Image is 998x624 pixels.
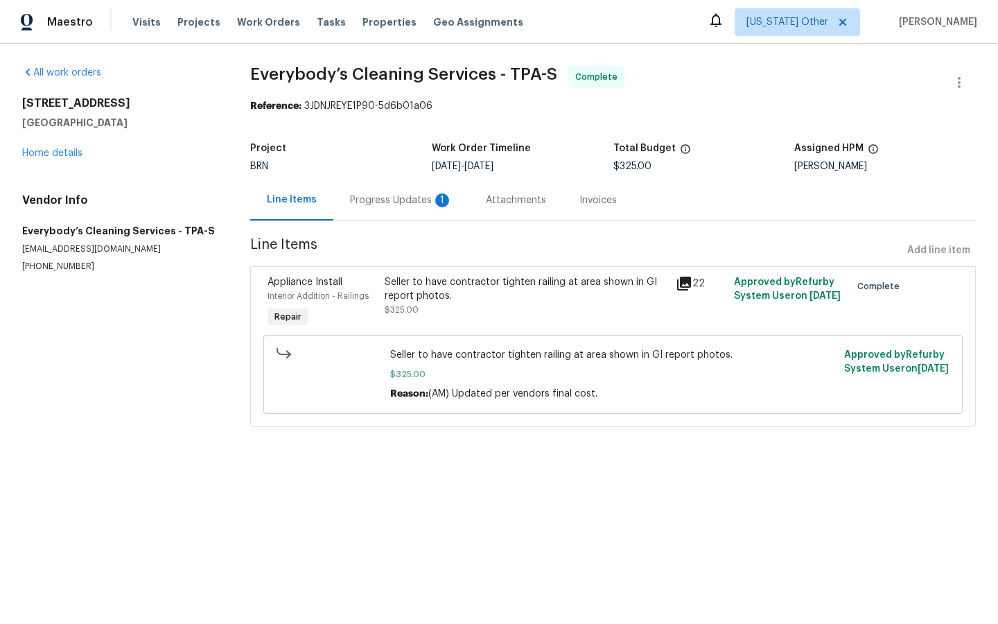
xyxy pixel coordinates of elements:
[613,144,676,153] h5: Total Budget
[250,144,286,153] h5: Project
[794,162,976,171] div: [PERSON_NAME]
[350,193,453,207] div: Progress Updates
[575,70,623,84] span: Complete
[390,367,836,381] span: $325.00
[250,162,268,171] span: BRN
[844,350,949,374] span: Approved by Refurby System User on
[250,99,976,113] div: 3JDNJREYE1P90-5d6b01a06
[432,162,493,171] span: -
[486,193,546,207] div: Attachments
[268,277,342,287] span: Appliance Install
[794,144,864,153] h5: Assigned HPM
[385,275,667,303] div: Seller to have contractor tighten railing at area shown in GI report photos.
[428,389,597,399] span: (AM) Updated per vendors final cost.
[613,162,651,171] span: $325.00
[390,389,428,399] span: Reason:
[177,15,220,29] span: Projects
[432,162,461,171] span: [DATE]
[22,96,217,110] h2: [STREET_ADDRESS]
[857,279,905,293] span: Complete
[918,364,949,374] span: [DATE]
[676,275,726,292] div: 22
[22,193,217,207] h4: Vendor Info
[22,243,217,255] p: [EMAIL_ADDRESS][DOMAIN_NAME]
[250,101,301,111] b: Reference:
[22,224,217,238] h5: Everybody’s Cleaning Services - TPA-S
[464,162,493,171] span: [DATE]
[809,291,841,301] span: [DATE]
[237,15,300,29] span: Work Orders
[47,15,93,29] span: Maestro
[893,15,977,29] span: [PERSON_NAME]
[432,144,531,153] h5: Work Order Timeline
[132,15,161,29] span: Visits
[433,15,523,29] span: Geo Assignments
[250,238,902,263] span: Line Items
[268,292,369,300] span: Interior Addition - Railings
[385,306,419,314] span: $325.00
[269,310,307,324] span: Repair
[22,68,101,78] a: All work orders
[390,348,836,362] span: Seller to have contractor tighten railing at area shown in GI report photos.
[868,144,879,162] span: The hpm assigned to this work order.
[746,15,828,29] span: [US_STATE] Other
[267,193,317,207] div: Line Items
[317,17,346,27] span: Tasks
[435,193,449,207] div: 1
[22,148,82,158] a: Home details
[579,193,617,207] div: Invoices
[362,15,417,29] span: Properties
[22,261,217,272] p: [PHONE_NUMBER]
[22,116,217,130] h5: [GEOGRAPHIC_DATA]
[680,144,691,162] span: The total cost of line items that have been proposed by Opendoor. This sum includes line items th...
[250,66,557,83] span: Everybody’s Cleaning Services - TPA-S
[734,277,841,301] span: Approved by Refurby System User on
